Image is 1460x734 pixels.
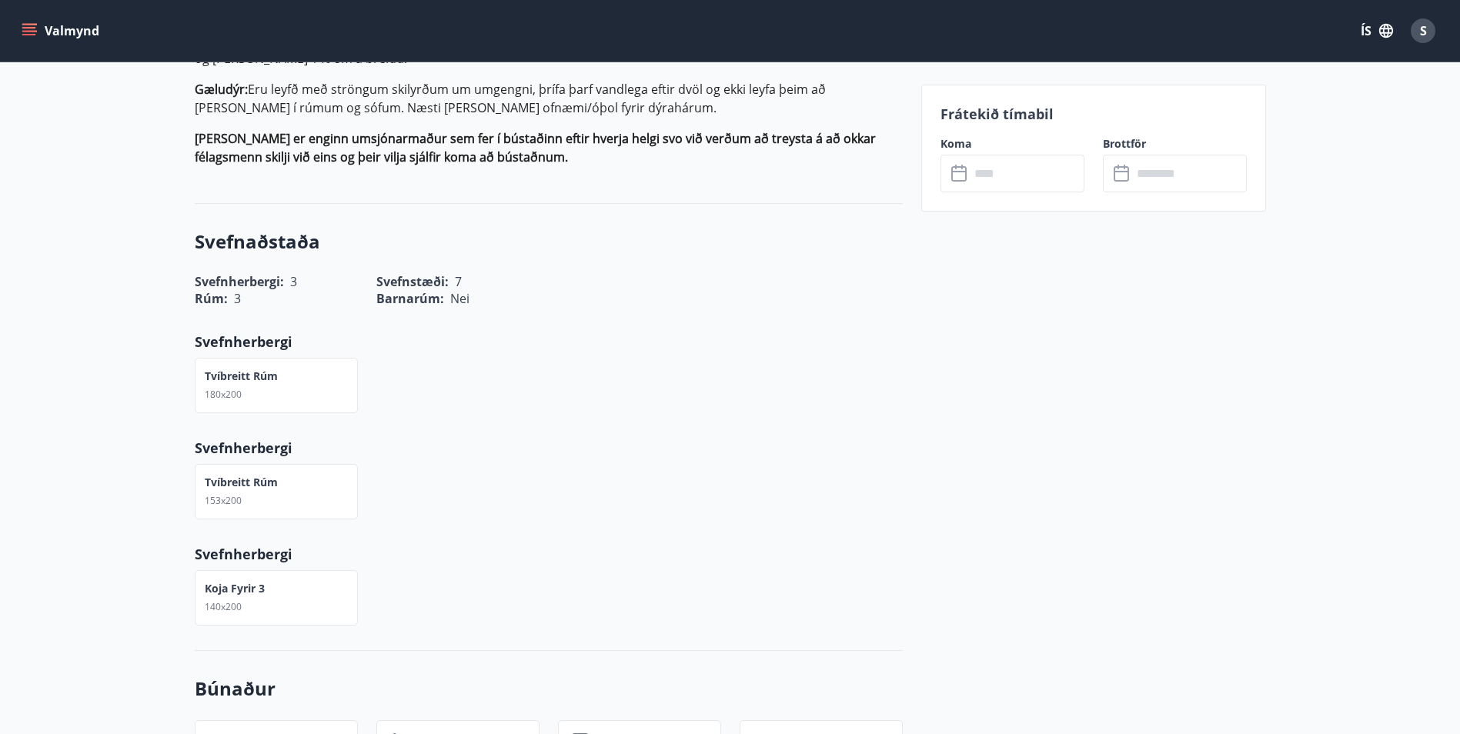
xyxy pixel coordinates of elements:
[195,80,903,117] p: Eru leyfð með ströngum skilyrðum um umgengni, þrífa þarf vandlega eftir dvöl og ekki leyfa þeim a...
[205,581,265,596] p: Koja fyrir 3
[195,229,903,255] h3: Svefnaðstaða
[195,676,903,702] h3: Búnaður
[1103,136,1247,152] label: Brottför
[450,290,469,307] span: Nei
[205,369,278,384] p: Tvíbreitt rúm
[1420,22,1427,39] span: S
[195,81,248,98] strong: Gæludýr:
[195,130,876,165] strong: [PERSON_NAME] er enginn umsjónarmaður sem fer í bústaðinn eftir hverja helgi svo við verðum að tr...
[195,544,903,564] p: Svefnherbergi
[18,17,105,45] button: menu
[205,475,278,490] p: Tvíbreitt rúm
[376,290,444,307] span: Barnarúm :
[205,600,242,613] span: 140x200
[1405,12,1442,49] button: S
[940,104,1247,124] p: Frátekið tímabil
[1352,17,1402,45] button: ÍS
[205,494,242,507] span: 153x200
[195,332,903,352] p: Svefnherbergi
[940,136,1084,152] label: Koma
[195,290,228,307] span: Rúm :
[205,388,242,401] span: 180x200
[195,438,903,458] p: Svefnherbergi
[234,290,241,307] span: 3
